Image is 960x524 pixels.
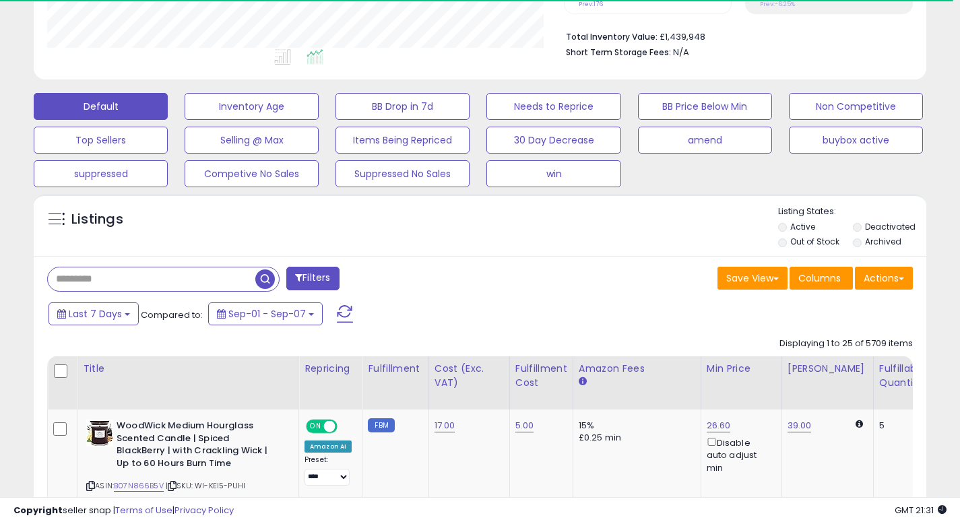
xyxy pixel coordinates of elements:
[305,455,352,486] div: Preset:
[707,435,771,474] div: Disable auto adjust min
[368,418,394,432] small: FBM
[895,504,947,517] span: 2025-09-15 21:31 GMT
[579,362,695,376] div: Amazon Fees
[174,504,234,517] a: Privacy Policy
[114,480,164,492] a: B07N866B5V
[790,267,853,290] button: Columns
[566,28,903,44] li: £1,439,948
[208,302,323,325] button: Sep-01 - Sep-07
[286,267,339,290] button: Filters
[673,46,689,59] span: N/A
[185,93,319,120] button: Inventory Age
[788,362,868,376] div: [PERSON_NAME]
[307,421,324,432] span: ON
[865,236,901,247] label: Archived
[707,419,731,432] a: 26.60
[435,362,504,390] div: Cost (Exc. VAT)
[228,307,306,321] span: Sep-01 - Sep-07
[788,419,812,432] a: 39.00
[115,504,172,517] a: Terms of Use
[305,440,352,453] div: Amazon AI
[335,160,470,187] button: Suppressed No Sales
[486,127,620,154] button: 30 Day Decrease
[335,93,470,120] button: BB Drop in 7d
[185,160,319,187] button: Competive No Sales
[335,127,470,154] button: Items Being Repriced
[368,362,422,376] div: Fulfillment
[638,93,772,120] button: BB Price Below Min
[515,419,534,432] a: 5.00
[83,362,293,376] div: Title
[566,46,671,58] b: Short Term Storage Fees:
[579,432,691,444] div: £0.25 min
[779,337,913,350] div: Displaying 1 to 25 of 5709 items
[717,267,788,290] button: Save View
[141,308,203,321] span: Compared to:
[71,210,123,229] h5: Listings
[34,127,168,154] button: Top Sellers
[166,480,245,491] span: | SKU: WI-KEI5-PUHI
[486,93,620,120] button: Needs to Reprice
[13,504,63,517] strong: Copyright
[86,420,113,447] img: 51-8cDuH-7L._SL40_.jpg
[638,127,772,154] button: amend
[566,31,658,42] b: Total Inventory Value:
[34,93,168,120] button: Default
[435,419,455,432] a: 17.00
[707,362,776,376] div: Min Price
[515,362,567,390] div: Fulfillment Cost
[879,420,921,432] div: 5
[486,160,620,187] button: win
[34,160,168,187] button: suppressed
[798,271,841,285] span: Columns
[778,205,926,218] p: Listing States:
[13,504,234,517] div: seller snap | |
[879,362,926,390] div: Fulfillable Quantity
[790,221,815,232] label: Active
[579,376,587,388] small: Amazon Fees.
[49,302,139,325] button: Last 7 Days
[789,93,923,120] button: Non Competitive
[305,362,356,376] div: Repricing
[789,127,923,154] button: buybox active
[855,267,913,290] button: Actions
[335,421,357,432] span: OFF
[117,420,280,473] b: WoodWick Medium Hourglass Scented Candle | Spiced BlackBerry | with Crackling Wick | Up to 60 Hou...
[865,221,916,232] label: Deactivated
[69,307,122,321] span: Last 7 Days
[579,420,691,432] div: 15%
[790,236,839,247] label: Out of Stock
[185,127,319,154] button: Selling @ Max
